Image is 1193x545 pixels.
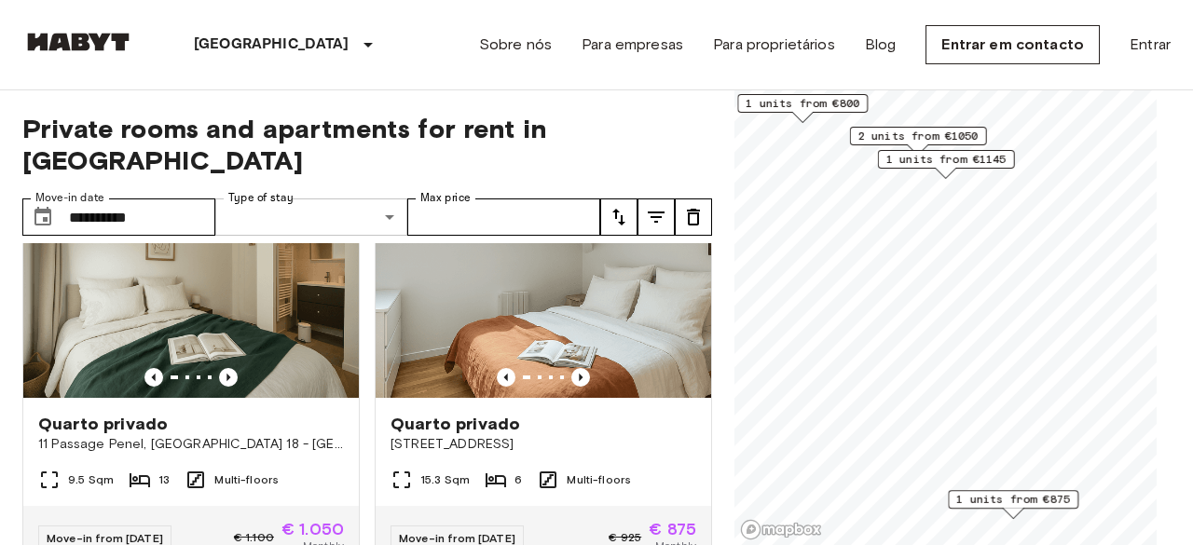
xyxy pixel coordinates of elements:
span: Multi-floors [567,471,631,488]
span: 1 units from €875 [956,491,1070,508]
button: tune [600,198,638,236]
span: [STREET_ADDRESS] [391,435,696,454]
p: [GEOGRAPHIC_DATA] [194,34,350,56]
button: tune [675,198,712,236]
a: Para proprietários [713,34,835,56]
button: Previous image [219,368,238,387]
label: Move-in date [35,190,104,206]
a: Para empresas [582,34,683,56]
span: 1 units from €1145 [886,151,1007,168]
label: Max price [420,190,471,206]
span: € 1.050 [281,521,344,538]
img: Marketing picture of unit FR-18-011-001-008 [23,174,359,398]
span: 11 Passage Penel, [GEOGRAPHIC_DATA] 18 - [GEOGRAPHIC_DATA] [38,435,344,454]
span: Quarto privado [391,413,520,435]
span: 9.5 Sqm [68,471,114,488]
div: Map marker [850,127,987,156]
span: 13 [158,471,170,488]
div: Map marker [948,490,1078,519]
span: Move-in from [DATE] [399,531,515,545]
img: Marketing picture of unit FR-18-003-003-05 [376,174,711,398]
span: 6 [514,471,522,488]
div: Map marker [878,150,1015,179]
span: Multi-floors [214,471,279,488]
span: 2 units from €1050 [858,128,979,144]
span: € 875 [649,521,696,538]
a: Sobre nós [479,34,552,56]
a: Blog [865,34,897,56]
span: Private rooms and apartments for rent in [GEOGRAPHIC_DATA] [22,113,712,176]
span: 15.3 Sqm [420,471,470,488]
button: tune [638,198,675,236]
button: Previous image [571,368,590,387]
div: Map marker [737,94,868,123]
button: Choose date, selected date is 1 Jan 2026 [24,198,62,236]
img: Habyt [22,33,134,51]
a: Mapbox logo [740,519,822,540]
span: Quarto privado [38,413,168,435]
button: Previous image [497,368,515,387]
button: Previous image [144,368,163,387]
label: Type of stay [228,190,294,206]
a: Entrar em contacto [926,25,1100,64]
span: Move-in from [DATE] [47,531,163,545]
span: 1 units from €800 [746,95,859,112]
a: Entrar [1130,34,1171,56]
